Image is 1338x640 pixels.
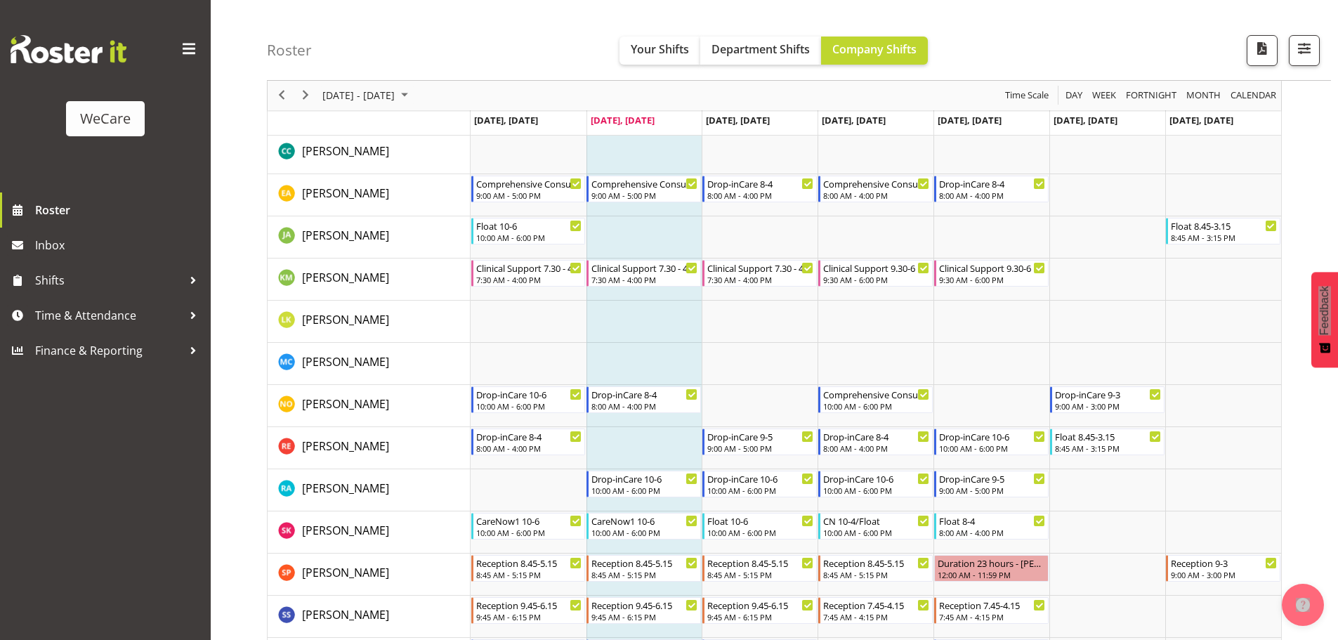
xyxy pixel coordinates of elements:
div: Kishendri Moodley"s event - Clinical Support 7.30 - 4 Begin From Tuesday, October 7, 2025 at 7:30... [586,260,701,287]
div: Drop-inCare 8-4 [707,176,813,190]
div: Kishendri Moodley"s event - Clinical Support 7.30 - 4 Begin From Wednesday, October 8, 2025 at 7:... [702,260,817,287]
div: 10:00 AM - 6:00 PM [476,232,582,243]
div: Kishendri Moodley"s event - Clinical Support 9.30-6 Begin From Friday, October 10, 2025 at 9:30:0... [934,260,1049,287]
div: Samantha Poultney"s event - Reception 8.45-5.15 Begin From Monday, October 6, 2025 at 8:45:00 AM ... [471,555,586,582]
td: Rachel Els resource [268,427,471,469]
span: Shifts [35,270,183,291]
span: [PERSON_NAME] [302,185,389,201]
div: Saahit Kour"s event - CN 10-4/Float Begin From Thursday, October 9, 2025 at 10:00:00 AM GMT+13:00... [818,513,933,540]
div: Clinical Support 9.30-6 [939,261,1045,275]
div: 10:00 AM - 6:00 PM [707,527,813,538]
div: Kishendri Moodley"s event - Clinical Support 9.30-6 Begin From Thursday, October 9, 2025 at 9:30:... [818,260,933,287]
div: CareNow1 10-6 [476,514,582,528]
div: Float 8-4 [939,514,1045,528]
div: Drop-inCare 9-5 [939,471,1045,485]
div: Rachna Anderson"s event - Drop-inCare 9-5 Begin From Friday, October 10, 2025 at 9:00:00 AM GMT+1... [934,471,1049,497]
div: Samantha Poultney"s event - Reception 9-3 Begin From Sunday, October 12, 2025 at 9:00:00 AM GMT+1... [1166,555,1280,582]
div: 7:45 AM - 4:15 PM [823,611,929,622]
div: Samantha Poultney"s event - Reception 8.45-5.15 Begin From Wednesday, October 8, 2025 at 8:45:00 ... [702,555,817,582]
a: [PERSON_NAME] [302,396,389,412]
button: Timeline Week [1090,87,1119,105]
div: Clinical Support 9.30-6 [823,261,929,275]
button: Your Shifts [619,37,700,65]
div: 9:00 AM - 3:00 PM [1171,569,1277,580]
img: Rosterit website logo [11,35,126,63]
div: Clinical Support 7.30 - 4 [476,261,582,275]
span: [DATE], [DATE] [822,114,886,126]
div: 10:00 AM - 6:00 PM [823,527,929,538]
div: Reception 7.45-4.15 [823,598,929,612]
div: Samantha Poultney"s event - Duration 23 hours - Samantha Poultney Begin From Friday, October 10, ... [934,555,1049,582]
div: Float 10-6 [707,514,813,528]
div: Float 8.45-3.15 [1171,218,1277,233]
div: Ena Advincula"s event - Drop-inCare 8-4 Begin From Friday, October 10, 2025 at 8:00:00 AM GMT+13:... [934,176,1049,202]
button: Feedback - Show survey [1311,272,1338,367]
div: 7:45 AM - 4:15 PM [939,611,1045,622]
div: Saahit Kour"s event - Float 8-4 Begin From Friday, October 10, 2025 at 8:00:00 AM GMT+13:00 Ends ... [934,513,1049,540]
span: [PERSON_NAME] [302,607,389,622]
div: Drop-inCare 10-6 [823,471,929,485]
span: Month [1185,87,1222,105]
span: Fortnight [1124,87,1178,105]
td: Charlotte Courtney resource [268,132,471,174]
span: Inbox [35,235,204,256]
div: Kishendri Moodley"s event - Clinical Support 7.30 - 4 Begin From Monday, October 6, 2025 at 7:30:... [471,260,586,287]
div: 8:00 AM - 4:00 PM [823,443,929,454]
span: [DATE], [DATE] [591,114,655,126]
div: Natasha Ottley"s event - Drop-inCare 8-4 Begin From Tuesday, October 7, 2025 at 8:00:00 AM GMT+13... [586,386,701,413]
span: Department Shifts [711,41,810,57]
div: Jane Arps"s event - Float 10-6 Begin From Monday, October 6, 2025 at 10:00:00 AM GMT+13:00 Ends A... [471,218,586,244]
div: 9:45 AM - 6:15 PM [476,611,582,622]
div: Rachel Els"s event - Float 8.45-3.15 Begin From Saturday, October 11, 2025 at 8:45:00 AM GMT+13:0... [1050,429,1165,455]
a: [PERSON_NAME] [302,353,389,370]
div: CareNow1 10-6 [591,514,697,528]
span: Day [1064,87,1084,105]
img: help-xxl-2.png [1296,598,1310,612]
div: Ena Advincula"s event - Drop-inCare 8-4 Begin From Wednesday, October 8, 2025 at 8:00:00 AM GMT+1... [702,176,817,202]
div: Float 8.45-3.15 [1055,429,1161,443]
span: [DATE], [DATE] [1169,114,1233,126]
button: Previous [273,87,291,105]
td: Mary Childs resource [268,343,471,385]
div: Sara Sherwin"s event - Reception 9.45-6.15 Begin From Tuesday, October 7, 2025 at 9:45:00 AM GMT+... [586,597,701,624]
button: Filter Shifts [1289,35,1320,66]
div: Drop-inCare 8-4 [591,387,697,401]
span: [DATE], [DATE] [706,114,770,126]
div: Rachna Anderson"s event - Drop-inCare 10-6 Begin From Tuesday, October 7, 2025 at 10:00:00 AM GMT... [586,471,701,497]
div: 9:00 AM - 5:00 PM [707,443,813,454]
div: Drop-inCare 9-5 [707,429,813,443]
div: 9:00 AM - 5:00 PM [476,190,582,201]
div: Rachel Els"s event - Drop-inCare 8-4 Begin From Monday, October 6, 2025 at 8:00:00 AM GMT+13:00 E... [471,429,586,455]
button: Next [296,87,315,105]
div: Comprehensive Consult 9-5 [591,176,697,190]
div: Drop-inCare 8-4 [939,176,1045,190]
div: 10:00 AM - 6:00 PM [591,527,697,538]
span: Finance & Reporting [35,340,183,361]
div: 8:00 AM - 4:00 PM [823,190,929,201]
a: [PERSON_NAME] [302,185,389,202]
div: Samantha Poultney"s event - Reception 8.45-5.15 Begin From Thursday, October 9, 2025 at 8:45:00 A... [818,555,933,582]
a: [PERSON_NAME] [302,143,389,159]
div: 10:00 AM - 6:00 PM [823,400,929,412]
div: 8:45 AM - 5:15 PM [707,569,813,580]
div: Sara Sherwin"s event - Reception 7.45-4.15 Begin From Friday, October 10, 2025 at 7:45:00 AM GMT+... [934,597,1049,624]
div: Drop-inCare 8-4 [823,429,929,443]
span: [DATE], [DATE] [1054,114,1117,126]
div: 10:00 AM - 6:00 PM [939,443,1045,454]
div: 7:30 AM - 4:00 PM [591,274,697,285]
div: Drop-inCare 10-6 [591,471,697,485]
div: Comprehensive Consult 10-6 [823,387,929,401]
div: Reception 8.45-5.15 [591,556,697,570]
div: Duration 23 hours - [PERSON_NAME] [938,556,1045,570]
td: Ena Advincula resource [268,174,471,216]
div: 10:00 AM - 6:00 PM [476,527,582,538]
div: Ena Advincula"s event - Comprehensive Consult 8-4 Begin From Thursday, October 9, 2025 at 8:00:00... [818,176,933,202]
div: Reception 9-3 [1171,556,1277,570]
div: Drop-inCare 9-3 [1055,387,1161,401]
div: Natasha Ottley"s event - Comprehensive Consult 10-6 Begin From Thursday, October 9, 2025 at 10:00... [818,386,933,413]
div: Saahit Kour"s event - CareNow1 10-6 Begin From Monday, October 6, 2025 at 10:00:00 AM GMT+13:00 E... [471,513,586,540]
button: Month [1228,87,1279,105]
span: [DATE] - [DATE] [321,87,396,105]
button: October 2025 [320,87,414,105]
